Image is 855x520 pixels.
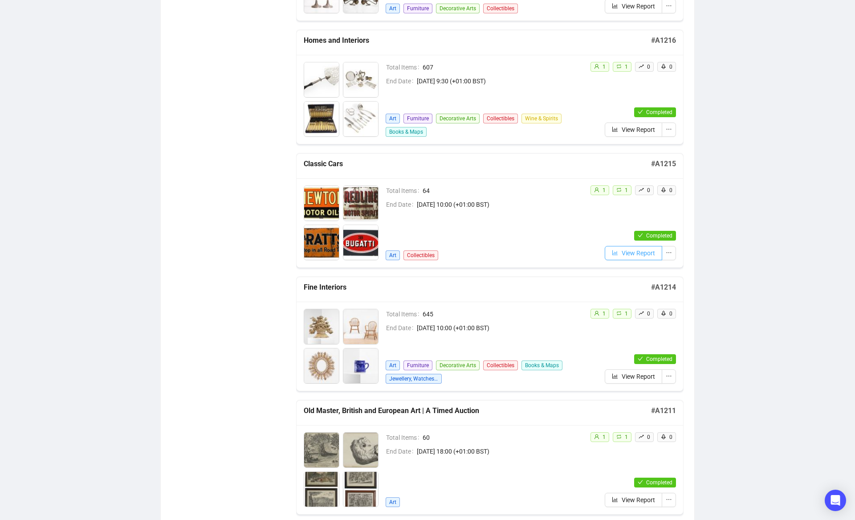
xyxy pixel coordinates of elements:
span: bar-chart [612,373,618,379]
button: View Report [605,246,662,260]
span: Art [386,497,400,507]
span: 0 [647,64,650,70]
span: Completed [646,233,672,239]
span: check [638,109,643,115]
span: 607 [423,62,583,72]
span: 0 [647,187,650,193]
span: 64 [423,186,583,196]
span: 1 [603,434,606,440]
span: user [594,64,599,69]
span: View Report [622,125,655,135]
span: View Report [622,1,655,11]
span: bar-chart [612,3,618,9]
img: 1_1.jpg [304,62,339,97]
span: Books & Maps [386,127,427,137]
span: 0 [647,311,650,317]
span: Collectibles [483,114,518,123]
img: 3_1.jpg [304,472,339,507]
h5: # A1216 [651,35,676,46]
h5: # A1214 [651,282,676,293]
span: ellipsis [666,496,672,503]
span: End Date [386,200,417,209]
button: View Report [605,493,662,507]
span: Total Items [386,62,423,72]
span: user [594,311,599,316]
span: Furniture [403,4,432,13]
span: retweet [616,311,622,316]
span: Collectibles [403,250,438,260]
span: Completed [646,479,672,486]
span: 0 [669,187,672,193]
span: bar-chart [612,126,618,132]
span: Collectibles [483,4,518,13]
h5: Homes and Interiors [304,35,651,46]
img: 4_1.jpg [343,348,378,383]
span: Completed [646,109,672,115]
span: 0 [647,434,650,440]
span: rise [639,187,644,192]
span: rise [639,311,644,316]
span: Decorative Arts [436,360,480,370]
span: rocket [661,187,666,192]
span: Completed [646,356,672,362]
h5: Classic Cars [304,159,651,169]
span: Art [386,360,400,370]
span: rise [639,434,644,439]
img: 2_1.jpg [343,186,378,221]
span: Art [386,114,400,123]
h5: # A1211 [651,405,676,416]
span: user [594,434,599,439]
span: Jewellery, Watches & Designer [386,374,442,384]
span: rise [639,64,644,69]
span: retweet [616,64,622,69]
span: Art [386,4,400,13]
h5: # A1215 [651,159,676,169]
img: 3_1.jpg [343,62,378,97]
span: Decorative Arts [436,114,480,123]
img: 5_1.jpg [343,102,378,136]
div: Open Intercom Messenger [825,490,846,511]
span: 0 [669,64,672,70]
span: rocket [661,434,666,439]
span: 1 [603,187,606,193]
span: Collectibles [483,360,518,370]
img: 1_1.jpg [304,433,339,467]
span: 60 [423,433,583,442]
span: 1 [603,64,606,70]
img: 4_1.jpg [343,225,378,260]
span: Wine & Spirits [521,114,562,123]
button: View Report [605,369,662,384]
span: retweet [616,187,622,192]
span: View Report [622,372,655,381]
img: 2_1.jpg [343,309,378,344]
img: 1_1.jpg [304,186,339,221]
a: Old Master, British and European Art | A Timed Auction#A1211Total Items60End Date[DATE] 18:00 (+0... [296,400,684,515]
span: check [638,479,643,485]
span: 1 [625,311,628,317]
span: Total Items [386,309,423,319]
span: View Report [622,248,655,258]
span: 1 [625,64,628,70]
img: 1_1.jpg [304,309,339,344]
img: 2_1.jpg [343,433,378,467]
img: 4_1.jpg [304,102,339,136]
span: ellipsis [666,373,672,379]
button: View Report [605,123,662,137]
span: bar-chart [612,496,618,503]
span: 1 [625,434,628,440]
span: Total Items [386,186,423,196]
span: check [638,356,643,361]
span: [DATE] 9:30 (+01:00 BST) [417,76,583,86]
span: Furniture [403,360,432,370]
span: retweet [616,434,622,439]
span: 645 [423,309,583,319]
span: user [594,187,599,192]
span: bar-chart [612,250,618,256]
span: Art [386,250,400,260]
span: Total Items [386,433,423,442]
a: Fine Interiors#A1214Total Items645End Date[DATE] 10:00 (+01:00 BST)ArtFurnitureDecorative ArtsCol... [296,277,684,391]
span: View Report [622,495,655,505]
span: check [638,233,643,238]
h5: Fine Interiors [304,282,651,293]
span: [DATE] 10:00 (+01:00 BST) [417,200,583,209]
